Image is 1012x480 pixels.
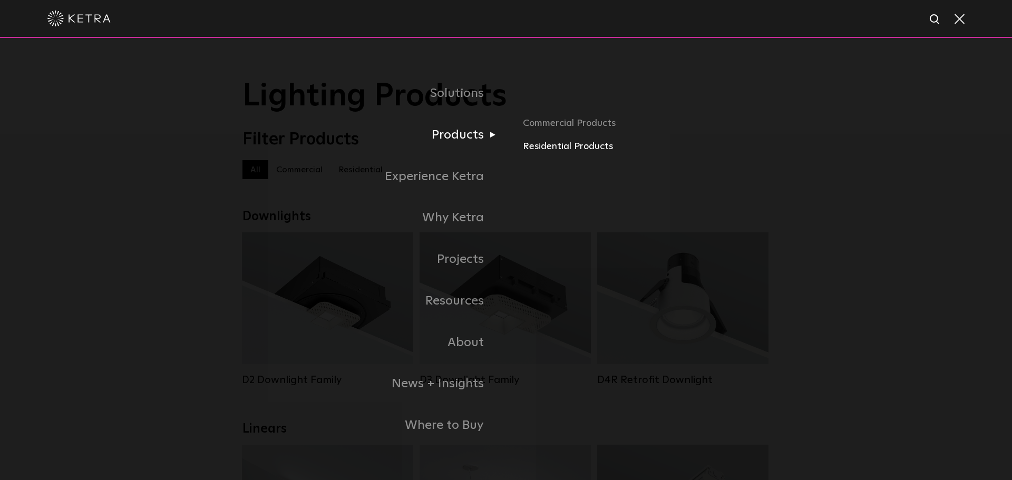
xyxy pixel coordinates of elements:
a: Residential Products [523,139,770,154]
a: Resources [242,280,506,322]
a: Solutions [242,73,506,114]
a: Why Ketra [242,197,506,239]
a: Experience Ketra [242,156,506,198]
img: search icon [929,13,942,26]
a: Projects [242,239,506,280]
div: Navigation Menu [242,73,770,446]
a: Commercial Products [523,116,770,139]
a: Where to Buy [242,405,506,446]
img: ketra-logo-2019-white [47,11,111,26]
a: News + Insights [242,363,506,405]
a: Products [242,114,506,156]
a: About [242,322,506,364]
